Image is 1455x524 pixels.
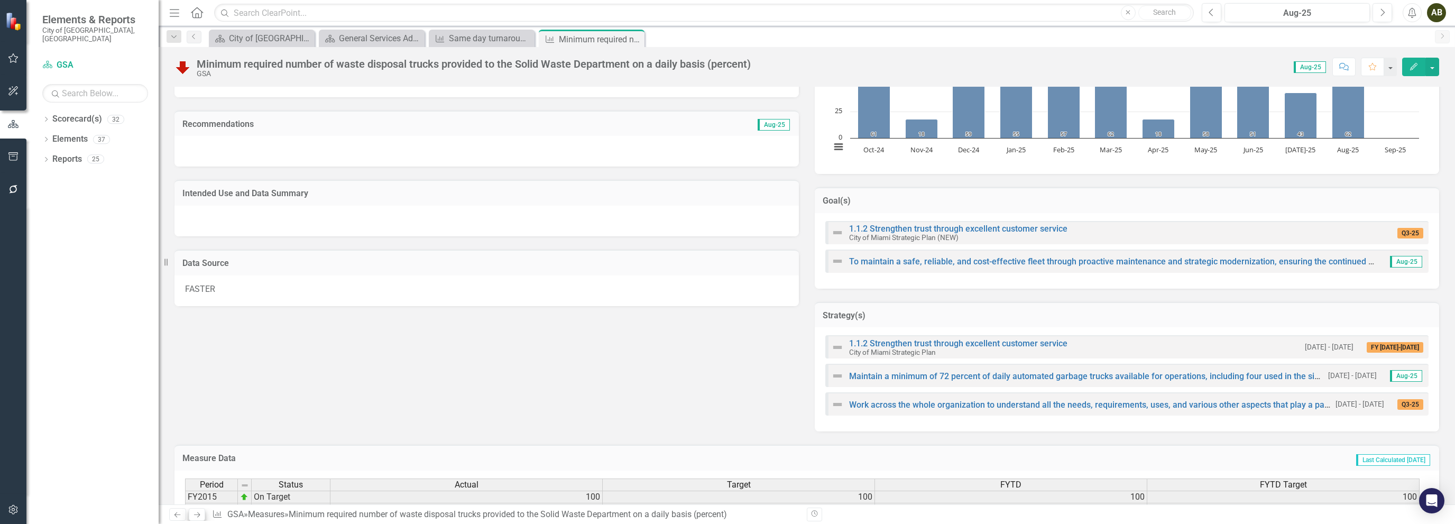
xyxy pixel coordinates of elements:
[431,32,532,45] a: Same day turnaround for marked Police Department pursuit vehicles brought in for minor repairs (p...
[1224,3,1370,22] button: Aug-25
[1419,488,1444,513] div: Open Intercom Messenger
[1228,7,1366,20] div: Aug-25
[200,480,224,490] span: Period
[1328,371,1377,381] small: [DATE] - [DATE]
[1095,73,1127,139] path: Mar-25, 62. Actual.
[289,509,727,519] div: Minimum required number of waste disposal trucks provided to the Solid Waste Department on a dail...
[823,311,1431,320] h3: Strategy(s)
[1190,77,1222,139] path: May-25, 58. Actual.
[279,480,303,490] span: Status
[1336,399,1384,409] small: [DATE] - [DATE]
[214,4,1194,22] input: Search ClearPoint...
[835,106,842,115] text: 25
[849,348,936,356] small: City of Miami Strategic Plan
[603,491,875,503] td: 100
[1297,130,1304,137] text: 43
[42,84,148,103] input: Search Below...
[1048,78,1080,139] path: Feb-25, 57. Actual.
[1427,3,1446,22] button: AB
[1285,93,1317,139] path: Jul-25, 43. Actual.
[52,153,82,166] a: Reports
[227,509,244,519] a: GSA
[455,480,478,490] span: Actual
[1390,256,1422,268] span: Aug-25
[831,398,844,411] img: Not Defined
[849,338,1067,348] a: 1.1.2 Strengthen trust through excellent customer service
[252,503,330,516] td: Caution
[1356,454,1430,466] span: Last Calculated [DATE]
[229,32,312,45] div: City of [GEOGRAPHIC_DATA]
[107,115,124,124] div: 32
[863,145,885,154] text: Oct-24
[185,503,238,516] td: FY2016
[831,226,844,239] img: Not Defined
[93,135,110,144] div: 37
[831,255,844,268] img: Not Defined
[1385,145,1406,154] text: Sep-25
[211,32,312,45] a: City of [GEOGRAPHIC_DATA]
[42,26,148,43] small: City of [GEOGRAPHIC_DATA], [GEOGRAPHIC_DATA]
[906,119,938,139] path: Nov-24, 18. Actual.
[1143,119,1175,139] path: Apr-25, 18. Actual.
[182,189,791,198] h3: Intended Use and Data Summary
[330,503,603,516] td: 95
[1203,130,1209,137] text: 58
[1194,145,1217,154] text: May-25
[330,491,603,503] td: 100
[559,33,642,46] div: Minimum required number of waste disposal trucks provided to the Solid Waste Department on a dail...
[87,155,104,164] div: 25
[823,196,1431,206] h3: Goal(s)
[1260,480,1307,490] span: FYTD Target
[1000,480,1021,490] span: FYTD
[953,76,985,139] path: Dec-24, 59. Actual.
[1061,130,1067,137] text: 57
[449,32,532,45] div: Same day turnaround for marked Police Department pursuit vehicles brought in for minor repairs (p...
[185,283,788,296] p: FASTER
[182,119,597,129] h3: Recommendations
[849,224,1067,234] a: 1.1.2 Strengthen trust through excellent customer service
[1108,130,1114,137] text: 62
[1345,130,1351,137] text: 62
[958,145,980,154] text: Dec-24
[1390,370,1422,382] span: Aug-25
[182,454,702,463] h3: Measure Data
[1337,145,1359,154] text: Aug-25
[1242,145,1263,154] text: Jun-25
[42,59,148,71] a: GSA
[849,233,959,242] small: City of Miami Strategic Plan (NEW)
[965,130,972,137] text: 59
[321,32,422,45] a: General Services Administration
[918,130,925,137] text: 18
[831,370,844,382] img: Not Defined
[52,133,88,145] a: Elements
[831,140,846,154] button: View chart menu, Chart
[910,145,933,154] text: Nov-24
[174,59,191,76] img: Below Plan
[1153,8,1176,16] span: Search
[1294,61,1326,73] span: Aug-25
[1000,80,1033,139] path: Jan-25, 55. Actual.
[197,70,751,78] div: GSA
[1006,145,1026,154] text: Jan-25
[1013,130,1019,137] text: 55
[248,509,284,519] a: Measures
[212,509,799,521] div: » »
[1367,342,1423,353] span: FY [DATE]-[DATE]
[1285,145,1315,154] text: [DATE]-25
[197,58,751,70] div: Minimum required number of waste disposal trucks provided to the Solid Waste Department on a dail...
[831,341,844,354] img: Not Defined
[839,132,842,142] text: 0
[182,259,791,268] h3: Data Source
[42,13,148,26] span: Elements & Reports
[875,491,1147,503] td: 100
[252,491,330,503] td: On Target
[727,480,751,490] span: Target
[52,113,102,125] a: Scorecard(s)
[185,491,238,503] td: FY2015
[858,74,890,139] path: Oct-24, 61. Actual.
[1305,342,1353,352] small: [DATE] - [DATE]
[875,503,1147,516] td: 95
[1155,130,1162,137] text: 18
[1332,73,1365,139] path: Aug-25, 62. Actual.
